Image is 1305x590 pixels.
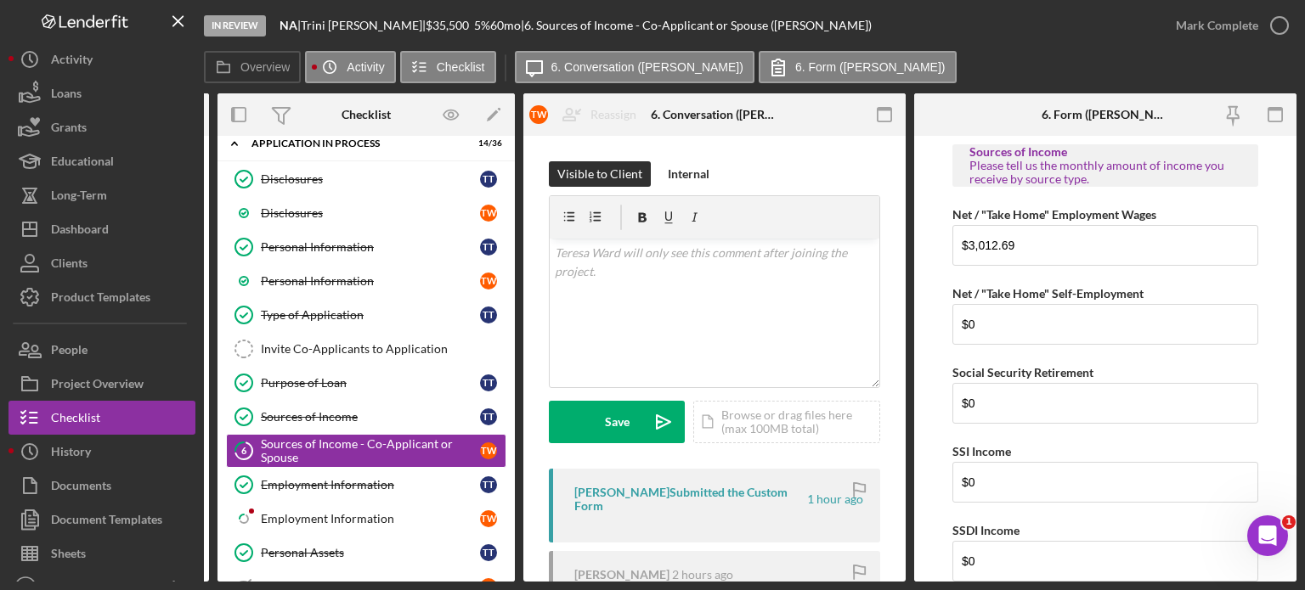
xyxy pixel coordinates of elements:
button: Product Templates [8,280,195,314]
span: 1 [1282,515,1296,529]
div: T W [480,273,497,289]
div: Activity [51,42,93,81]
button: Documents [8,469,195,503]
a: Loans [8,76,195,110]
a: 6Sources of Income - Co-Applicant or SpouseTW [226,434,506,468]
button: Long-Term [8,178,195,212]
time: 2025-09-09 20:30 [672,568,733,582]
div: Grants [51,110,87,149]
button: Save [549,401,685,443]
div: Sheets [51,537,86,575]
div: Loans [51,76,82,115]
button: Checklist [400,51,496,83]
a: Invite Co-Applicants to Application [226,332,506,366]
label: Net / "Take Home" Self-Employment [952,286,1144,301]
a: DisclosuresTW [226,196,506,230]
div: [PERSON_NAME] Submitted the Custom Form [574,486,805,513]
div: T T [480,306,497,323]
button: Checklist [8,401,195,435]
button: Educational [8,144,195,178]
button: Project Overview [8,367,195,401]
div: Product Templates [51,280,150,318]
div: Personal Information [261,274,480,288]
a: Sources of IncomeTT [226,400,506,434]
div: Application In Process [251,138,460,149]
div: Internal [668,161,709,187]
div: People [51,333,88,371]
div: T T [480,476,497,493]
div: Disclosures [261,206,480,220]
div: History [51,435,91,473]
button: Visible to Client [549,161,651,187]
div: T W [480,510,497,527]
button: Overview [204,51,301,83]
button: Sheets [8,537,195,570]
div: Personal Information [261,240,480,254]
div: | 6. Sources of Income - Co-Applicant or Spouse ([PERSON_NAME]) [521,19,872,32]
label: Activity [347,60,384,74]
a: Personal AssetsTT [226,536,506,570]
div: Long-Term [51,178,107,216]
div: 5 % [474,19,490,32]
div: T W [480,442,497,459]
button: TWReassign [521,98,653,132]
div: Trini [PERSON_NAME] | [301,19,426,32]
span: $35,500 [426,18,469,32]
div: Checklist [342,108,391,121]
a: History [8,435,195,469]
div: Please tell us the monthly amount of income you receive by source type. [969,159,1241,186]
div: T W [529,105,548,124]
b: NA [280,18,297,32]
button: Document Templates [8,503,195,537]
button: Activity [305,51,395,83]
a: Employment InformationTT [226,468,506,502]
div: Visible to Client [557,161,642,187]
div: Mark Complete [1176,8,1258,42]
div: Dashboard [51,212,109,250]
button: 6. Form ([PERSON_NAME]) [759,51,957,83]
a: DisclosuresTT [226,162,506,196]
a: Purpose of LoanTT [226,366,506,400]
div: Save [605,401,630,443]
div: T T [480,239,497,256]
a: People [8,333,195,367]
button: Clients [8,246,195,280]
button: Grants [8,110,195,144]
label: Overview [240,60,290,74]
div: Documents [51,469,111,507]
div: T T [480,544,497,561]
div: Sources of Income [261,410,480,424]
label: 6. Form ([PERSON_NAME]) [795,60,946,74]
div: 14 / 36 [472,138,502,149]
button: Activity [8,42,195,76]
div: [PERSON_NAME] [574,568,669,582]
div: Sources of Income - Co-Applicant or Spouse [261,437,480,464]
a: Personal InformationTT [226,230,506,264]
a: Personal InformationTW [226,264,506,298]
label: 6. Conversation ([PERSON_NAME]) [551,60,743,74]
div: Checklist [51,401,100,439]
label: Net / "Take Home" Employment Wages [952,207,1156,222]
button: Mark Complete [1159,8,1297,42]
label: SSDI Income [952,523,1020,537]
label: Social Security Retirement [952,365,1093,379]
div: Project Overview [51,367,144,405]
div: Sources of Income [969,145,1241,159]
div: T W [480,205,497,222]
time: 2025-09-09 20:42 [807,492,863,506]
div: Disclosures [261,172,480,186]
div: T T [480,171,497,188]
div: Document Templates [51,503,162,541]
label: SSI Income [952,444,1011,458]
div: Reassign [590,98,636,132]
button: Dashboard [8,212,195,246]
